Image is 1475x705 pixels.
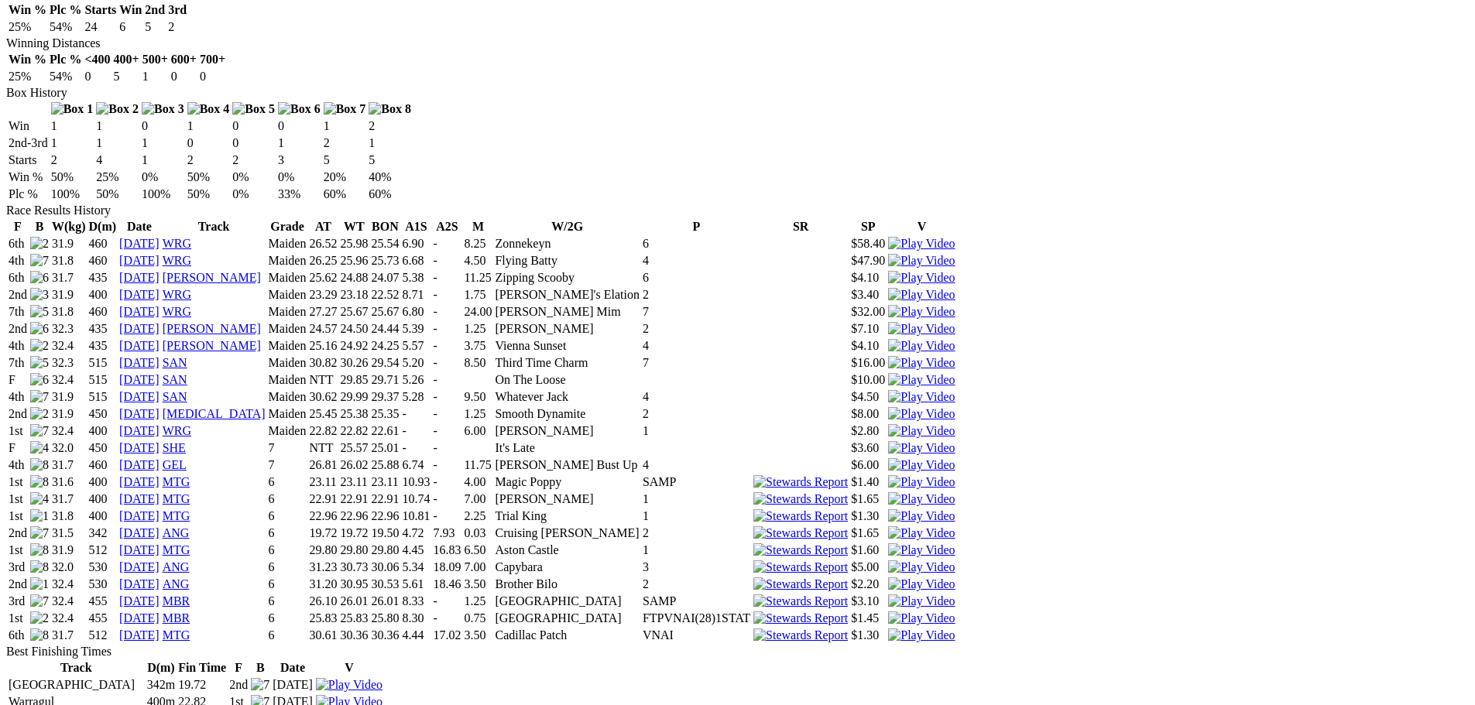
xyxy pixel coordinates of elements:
[324,102,366,116] img: Box 7
[119,390,160,403] a: [DATE]
[888,509,955,522] a: View replay
[8,52,47,67] th: Win %
[51,219,87,234] th: W(kg)
[119,560,160,573] a: [DATE]
[163,356,187,369] a: SAN
[51,253,87,269] td: 31.8
[118,2,142,18] th: Win
[163,322,261,335] a: [PERSON_NAME]
[850,236,886,252] td: $58.40
[232,135,276,151] td: 0
[753,509,848,523] img: Stewards Report
[642,253,751,269] td: 4
[308,287,338,303] td: 23.29
[850,270,886,286] td: $4.10
[850,219,886,234] th: SP
[49,19,82,35] td: 54%
[8,270,28,286] td: 6th
[268,304,307,320] td: Maiden
[323,169,367,185] td: 20%
[888,407,955,421] img: Play Video
[30,356,49,370] img: 5
[888,577,955,591] img: Play Video
[119,492,160,505] a: [DATE]
[187,118,231,134] td: 1
[119,628,160,642] a: [DATE]
[113,52,140,67] th: 400+
[888,288,955,301] a: Watch Replay on Watchdog
[368,187,412,202] td: 60%
[30,441,49,455] img: 4
[642,219,751,234] th: P
[199,69,226,84] td: 0
[119,339,160,352] a: [DATE]
[51,304,87,320] td: 31.8
[316,678,382,692] img: Play Video
[232,102,275,116] img: Box 5
[753,628,848,642] img: Stewards Report
[30,271,49,285] img: 6
[30,560,49,574] img: 8
[119,288,160,301] a: [DATE]
[119,526,160,539] a: [DATE]
[232,187,276,202] td: 0%
[277,135,321,151] td: 1
[887,219,955,234] th: V
[888,475,955,489] img: Play Video
[888,288,955,302] img: Play Video
[888,390,955,404] img: Play Video
[163,543,190,556] a: MTG
[95,135,139,151] td: 1
[753,526,848,540] img: Stewards Report
[888,356,955,370] img: Play Video
[432,304,461,320] td: -
[370,236,400,252] td: 25.54
[888,305,955,318] a: Watch Replay on Watchdog
[49,52,82,67] th: Plc %
[370,287,400,303] td: 22.52
[232,152,276,168] td: 2
[401,287,430,303] td: 8.71
[119,373,160,386] a: [DATE]
[30,577,49,591] img: 1
[170,69,197,84] td: 0
[119,305,160,318] a: [DATE]
[51,236,87,252] td: 31.9
[119,611,160,625] a: [DATE]
[8,236,28,252] td: 6th
[268,236,307,252] td: Maiden
[119,254,160,267] a: [DATE]
[30,594,49,608] img: 7
[888,424,955,437] a: Watch Replay on Watchdog
[187,169,231,185] td: 50%
[277,152,321,168] td: 3
[95,169,139,185] td: 25%
[308,270,338,286] td: 25.62
[888,458,955,472] img: Play Video
[163,560,190,573] a: ANG
[95,118,139,134] td: 1
[119,543,160,556] a: [DATE]
[30,611,49,625] img: 2
[463,236,492,252] td: 8.25
[370,253,400,269] td: 25.73
[119,237,160,250] a: [DATE]
[278,102,321,116] img: Box 6
[141,187,185,202] td: 100%
[29,219,50,234] th: B
[888,407,955,420] a: Watch Replay on Watchdog
[88,287,118,303] td: 400
[30,237,49,251] img: 2
[308,219,338,234] th: AT
[8,19,47,35] td: 25%
[368,118,412,134] td: 2
[144,2,166,18] th: 2nd
[463,304,492,320] td: 24.00
[30,305,49,319] img: 5
[888,322,955,336] img: Play Video
[888,339,955,353] img: Play Video
[30,424,49,438] img: 7
[119,271,160,284] a: [DATE]
[30,322,49,336] img: 6
[888,458,955,471] a: Watch Replay on Watchdog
